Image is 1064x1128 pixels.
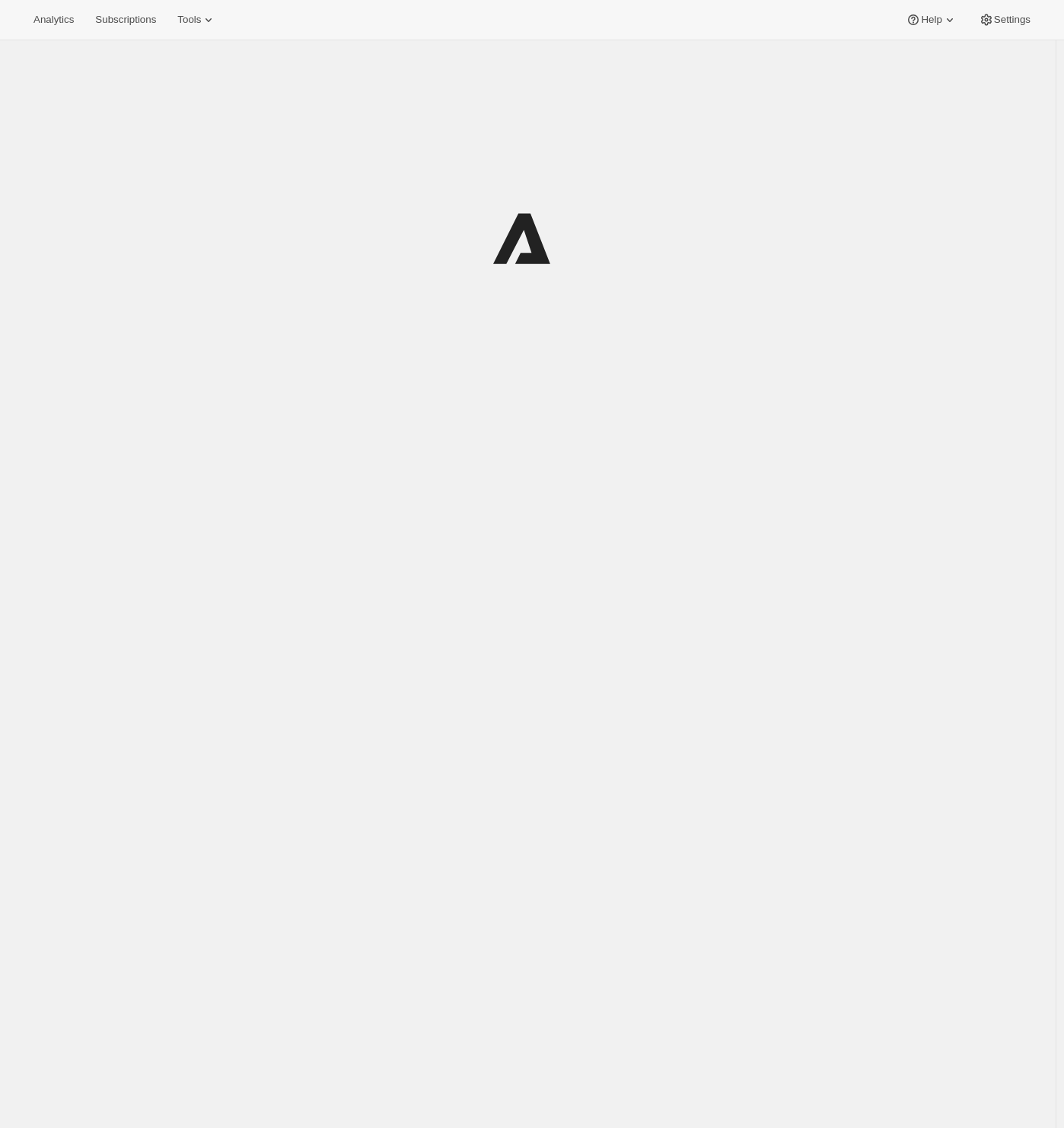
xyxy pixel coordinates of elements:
span: Settings [994,14,1031,26]
button: Settings [970,9,1040,30]
button: Help [897,9,966,30]
button: Analytics [24,9,83,30]
span: Subscriptions [95,14,156,26]
button: Tools [168,9,225,30]
span: Analytics [33,14,74,26]
span: Help [921,14,941,26]
button: Subscriptions [86,9,165,30]
span: Tools [177,14,201,26]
